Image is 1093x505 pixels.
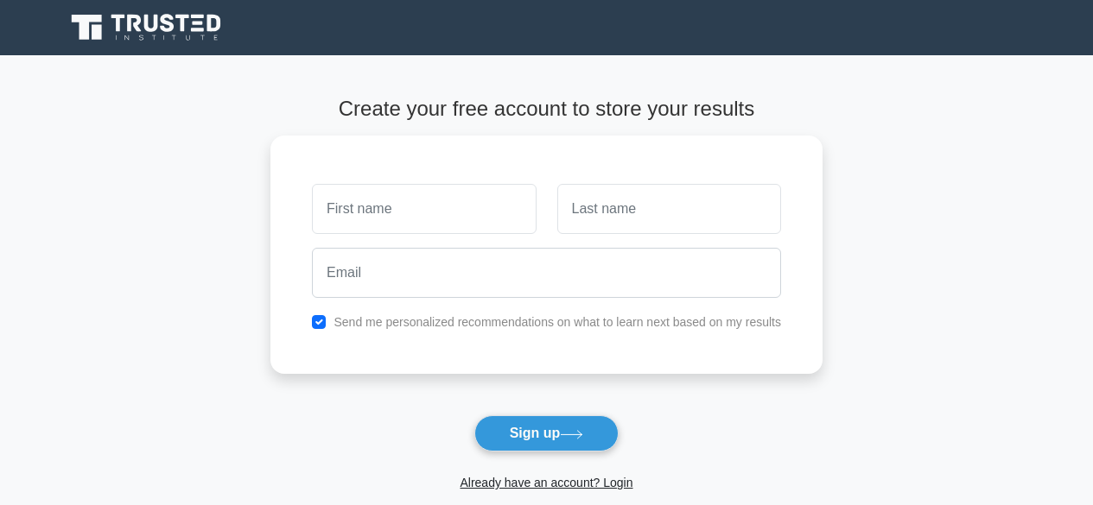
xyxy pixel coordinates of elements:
[312,184,536,234] input: First name
[474,415,620,451] button: Sign up
[270,97,823,122] h4: Create your free account to store your results
[334,315,781,329] label: Send me personalized recommendations on what to learn next based on my results
[312,248,781,298] input: Email
[557,184,781,234] input: Last name
[460,476,632,489] a: Already have an account? Login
